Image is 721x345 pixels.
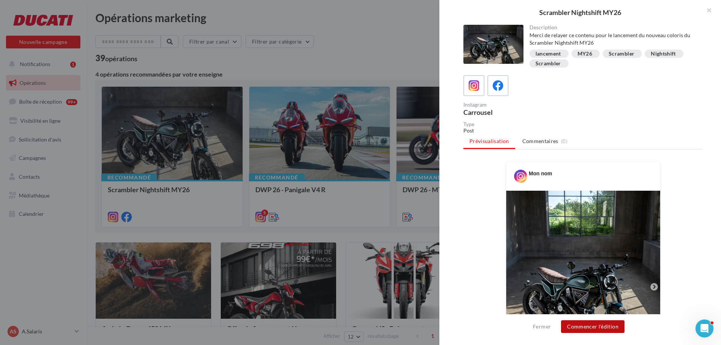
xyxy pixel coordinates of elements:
[609,51,634,57] div: Scrambler
[529,25,697,30] div: Description
[561,320,624,333] button: Commencer l'édition
[522,137,558,145] span: Commentaires
[529,170,552,177] div: Mon nom
[578,51,592,57] div: MY26
[451,9,709,16] div: Scrambler Nightshift MY26
[463,122,703,127] div: Type
[530,322,554,331] button: Fermer
[463,109,580,116] div: Carrousel
[695,319,713,337] iframe: Intercom live chat
[561,138,567,144] span: (0)
[535,51,561,57] div: lancement
[463,127,703,134] div: Post
[651,51,676,57] div: Nightshift
[463,102,580,107] div: Instagram
[529,32,697,47] div: Merci de relayer ce contenu pour le lancement du nouveau coloris du Scrambler Nightshift MY26
[535,61,561,66] div: Scrambler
